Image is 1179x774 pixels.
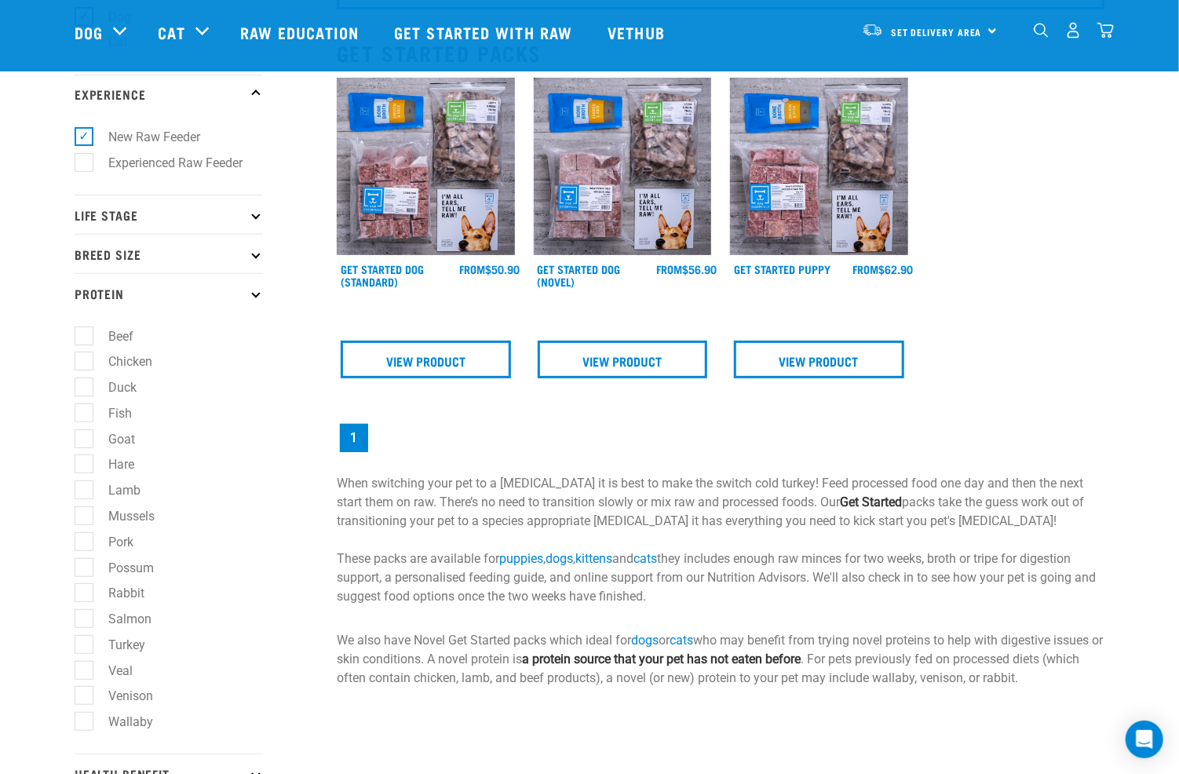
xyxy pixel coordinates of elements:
a: Page 1 [340,424,368,452]
label: Fish [83,403,138,423]
img: NSP Dog Novel Update [534,78,712,256]
img: NPS Puppy Update [730,78,908,256]
label: Possum [83,558,160,578]
a: Get started with Raw [378,1,592,64]
img: home-icon-1@2x.png [1034,23,1049,38]
img: van-moving.png [862,23,883,37]
a: dogs [631,633,659,648]
label: Goat [83,429,141,449]
label: Venison [83,686,159,706]
label: Duck [83,378,143,397]
label: Mussels [83,506,161,526]
label: New Raw Feeder [83,127,206,147]
label: Beef [83,327,140,346]
a: puppies [499,551,543,566]
strong: a protein source that your pet has not eaten before [522,652,801,666]
label: Wallaby [83,712,159,732]
label: Lamb [83,480,147,500]
label: Pork [83,532,140,552]
a: View Product [341,341,511,378]
div: Open Intercom Messenger [1126,721,1163,758]
a: cats [670,633,693,648]
label: Rabbit [83,583,151,603]
label: Hare [83,455,141,474]
label: Experienced Raw Feeder [83,153,249,173]
label: Salmon [83,609,158,629]
span: FROM [853,266,879,272]
p: We also have Novel Get Started packs which ideal for or who may benefit from trying novel protein... [337,631,1104,688]
a: Dog [75,20,103,44]
a: Get Started Dog (Novel) [538,266,621,284]
span: FROM [656,266,682,272]
div: $50.90 [460,263,520,276]
p: When switching your pet to a [MEDICAL_DATA] it is best to make the switch cold turkey! Feed proce... [337,474,1104,606]
nav: pagination [337,421,1104,455]
img: home-icon@2x.png [1097,22,1114,38]
p: Experience [75,75,263,114]
div: $62.90 [853,263,914,276]
a: kittens [575,551,612,566]
div: $56.90 [656,263,717,276]
img: user.png [1065,22,1082,38]
a: cats [633,551,657,566]
strong: Get Started [840,495,902,509]
img: NSP Dog Standard Update [337,78,515,256]
a: View Product [538,341,708,378]
a: Get Started Puppy [734,266,830,272]
a: Get Started Dog (Standard) [341,266,424,284]
label: Turkey [83,635,151,655]
a: View Product [734,341,904,378]
label: Chicken [83,352,159,371]
span: FROM [460,266,486,272]
p: Protein [75,273,263,312]
a: Vethub [592,1,684,64]
p: Life Stage [75,195,263,234]
a: Cat [158,20,184,44]
p: Breed Size [75,234,263,273]
a: dogs [546,551,573,566]
span: Set Delivery Area [891,29,982,35]
a: Raw Education [224,1,378,64]
label: Veal [83,661,139,681]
